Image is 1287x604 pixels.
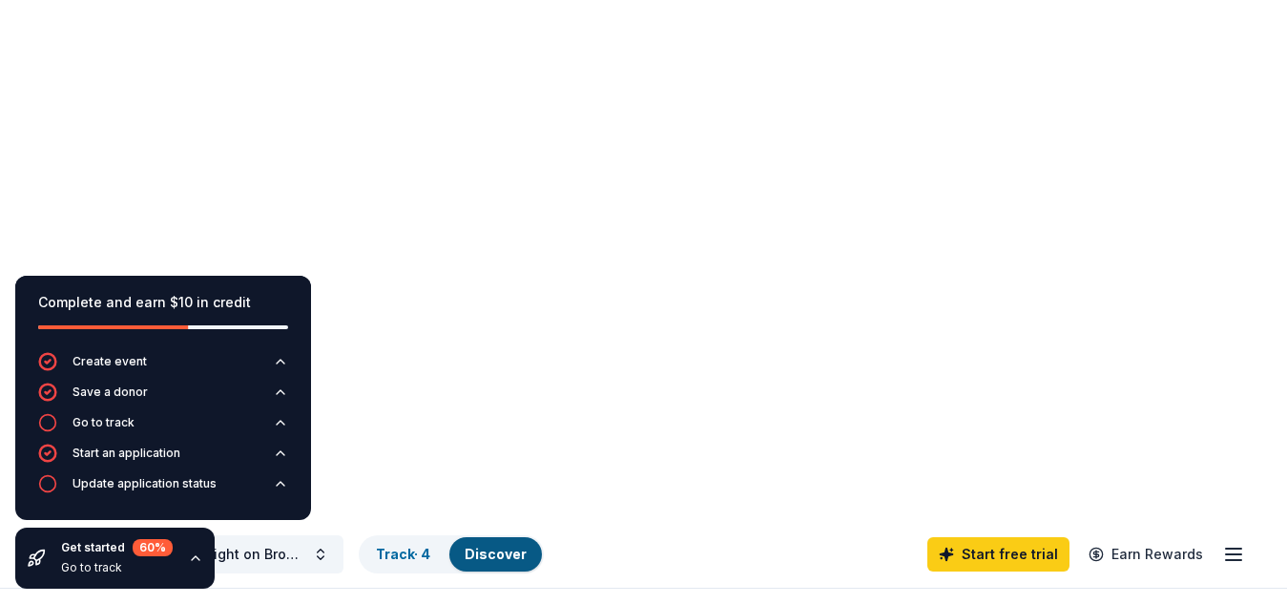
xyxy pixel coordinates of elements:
[38,352,288,383] button: Create event
[73,446,180,461] div: Start an application
[465,546,527,562] a: Discover
[133,539,173,556] div: 60 %
[359,535,544,573] button: Track· 4Discover
[61,539,173,556] div: Get started
[73,476,217,491] div: Update application status
[73,415,135,430] div: Go to track
[73,385,148,400] div: Save a donor
[61,560,173,575] div: Go to track
[73,354,147,369] div: Create event
[376,546,430,562] a: Track· 4
[927,537,1069,572] a: Start free trial
[38,444,288,474] button: Start an application
[1077,537,1214,572] a: Earn Rewards
[38,383,288,413] button: Save a donor
[38,413,288,444] button: Go to track
[38,474,288,505] button: Update application status
[38,291,288,314] div: Complete and earn $10 in credit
